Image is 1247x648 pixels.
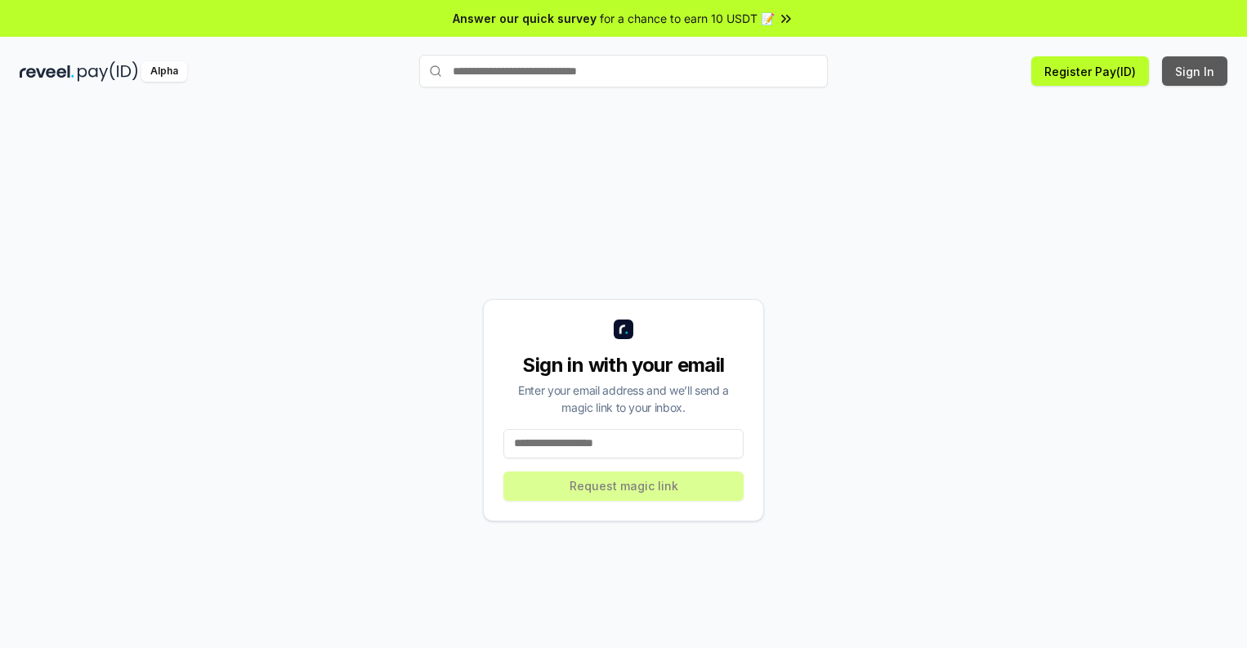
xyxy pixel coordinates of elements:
[503,352,744,378] div: Sign in with your email
[614,320,633,339] img: logo_small
[1162,56,1227,86] button: Sign In
[141,61,187,82] div: Alpha
[503,382,744,416] div: Enter your email address and we’ll send a magic link to your inbox.
[78,61,138,82] img: pay_id
[453,10,597,27] span: Answer our quick survey
[1031,56,1149,86] button: Register Pay(ID)
[20,61,74,82] img: reveel_dark
[600,10,775,27] span: for a chance to earn 10 USDT 📝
